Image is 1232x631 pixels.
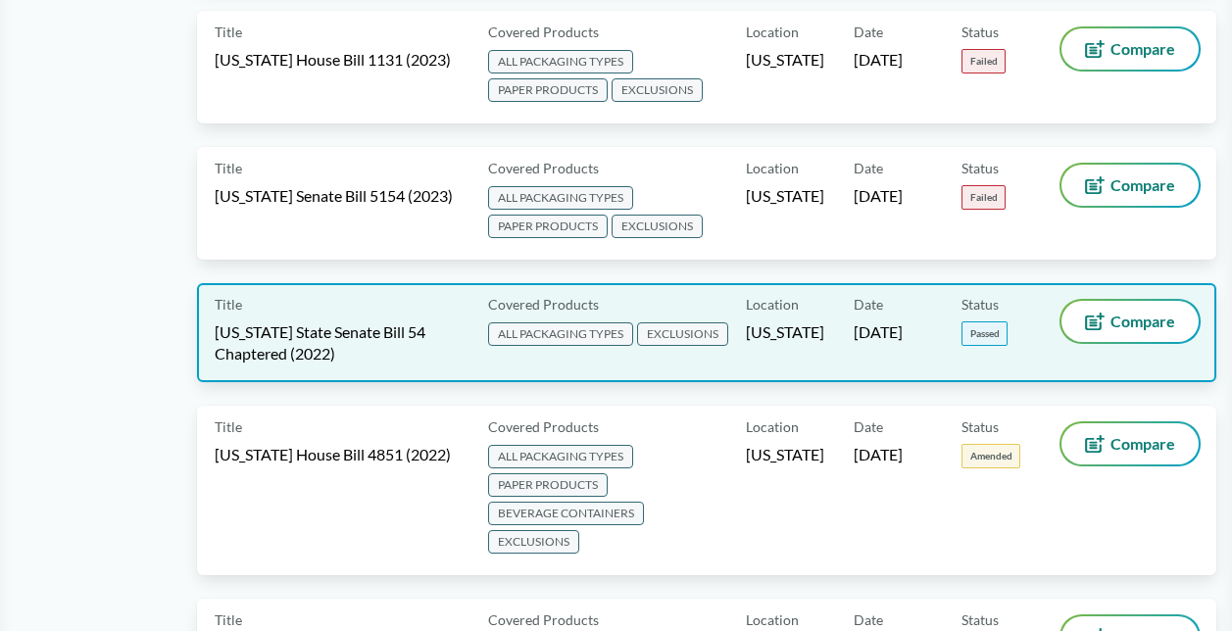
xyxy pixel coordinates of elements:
span: ALL PACKAGING TYPES [488,322,633,346]
span: EXCLUSIONS [612,78,703,102]
span: Covered Products [488,416,599,437]
span: Compare [1110,314,1175,329]
button: Compare [1061,165,1199,206]
span: Date [854,294,883,315]
span: Title [215,22,242,42]
span: Location [746,416,799,437]
span: ALL PACKAGING TYPES [488,50,633,73]
span: [DATE] [854,444,903,465]
button: Compare [1061,28,1199,70]
span: ALL PACKAGING TYPES [488,445,633,468]
span: Date [854,22,883,42]
span: [DATE] [854,49,903,71]
span: Title [215,294,242,315]
span: [US_STATE] [746,185,824,207]
span: PAPER PRODUCTS [488,78,608,102]
button: Compare [1061,423,1199,464]
span: Location [746,158,799,178]
span: Covered Products [488,22,599,42]
span: Date [854,158,883,178]
span: Location [746,294,799,315]
span: Covered Products [488,294,599,315]
span: PAPER PRODUCTS [488,473,608,497]
span: [US_STATE] [746,49,824,71]
span: EXCLUSIONS [488,530,579,554]
span: Amended [961,444,1020,468]
span: Date [854,609,883,630]
span: [DATE] [854,185,903,207]
span: Compare [1110,436,1175,452]
span: Compare [1110,41,1175,57]
span: Covered Products [488,609,599,630]
span: [US_STATE] House Bill 1131 (2023) [215,49,451,71]
span: Failed [961,49,1006,73]
span: Location [746,609,799,630]
span: [US_STATE] House Bill 4851 (2022) [215,444,451,465]
span: [US_STATE] Senate Bill 5154 (2023) [215,185,453,207]
span: Status [961,609,999,630]
span: Title [215,416,242,437]
span: [US_STATE] [746,444,824,465]
span: Title [215,609,242,630]
span: Covered Products [488,158,599,178]
button: Compare [1061,301,1199,342]
span: ALL PACKAGING TYPES [488,186,633,210]
span: [DATE] [854,321,903,343]
span: Date [854,416,883,437]
span: Status [961,158,999,178]
span: Title [215,158,242,178]
span: EXCLUSIONS [612,215,703,238]
span: EXCLUSIONS [637,322,728,346]
span: PAPER PRODUCTS [488,215,608,238]
span: [US_STATE] [746,321,824,343]
span: [US_STATE] State Senate Bill 54 Chaptered (2022) [215,321,465,364]
span: Status [961,416,999,437]
span: Compare [1110,177,1175,193]
span: Status [961,22,999,42]
span: Passed [961,321,1008,346]
span: Status [961,294,999,315]
span: Location [746,22,799,42]
span: Failed [961,185,1006,210]
span: BEVERAGE CONTAINERS [488,502,644,525]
